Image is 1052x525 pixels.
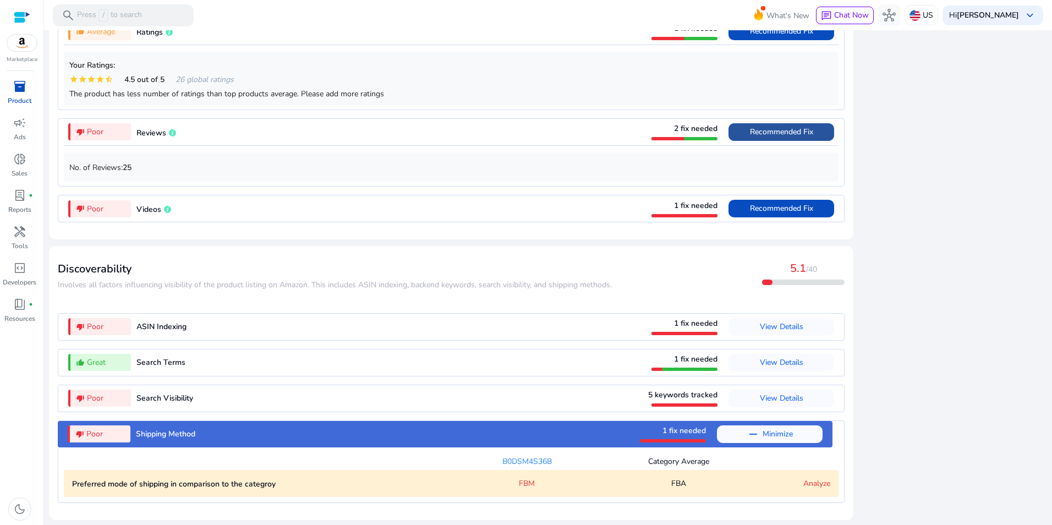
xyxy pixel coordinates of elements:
[76,322,85,331] mat-icon: thumb_down_alt
[13,152,26,166] span: donut_small
[76,204,85,213] mat-icon: thumb_down_alt
[75,430,84,439] mat-icon: thumb_down_alt
[176,74,234,85] span: 26 global ratings
[136,429,195,439] span: Shipping Method
[821,10,832,21] span: chat
[13,298,26,311] span: book_4
[58,262,612,276] h3: Discoverability
[69,88,833,100] div: The product has less number of ratings than top products average. Please add more ratings
[136,204,161,215] span: Videos
[62,9,75,22] span: search
[72,478,451,490] p: Preferred mode of shipping in comparison to the categroy
[69,162,833,173] p: No. of Reviews:
[76,358,85,367] mat-icon: thumb_up_alt
[747,428,760,441] mat-icon: remove
[728,390,834,407] button: View Details
[790,261,806,276] span: 5.1
[123,162,131,173] b: 25
[136,321,187,332] span: ASIN Indexing
[674,200,717,211] span: 1 fix needed
[519,478,535,489] span: FBM
[674,123,717,134] span: 2 fix needed
[603,456,755,467] div: Category Average
[7,56,37,64] p: Marketplace
[728,23,834,40] button: Recommended Fix
[883,9,896,22] span: hub
[14,132,26,142] p: Ads
[8,96,31,106] p: Product
[13,502,26,516] span: dark_mode
[87,357,106,368] span: Great
[957,10,1019,20] b: [PERSON_NAME]
[87,126,103,138] span: Poor
[13,116,26,129] span: campaign
[816,7,874,24] button: chatChat Now
[98,9,108,21] span: /
[13,225,26,238] span: handyman
[124,74,165,85] span: 4.5 out of 5
[12,241,28,251] p: Tools
[13,80,26,93] span: inventory_2
[674,318,717,329] span: 1 fix needed
[766,6,809,25] span: What's New
[648,390,717,400] span: 5 keywords tracked
[674,354,717,364] span: 1 fix needed
[750,203,813,214] span: Recommended Fix
[29,302,33,307] span: fiber_manual_record
[662,425,706,436] span: 1 fix needed
[671,478,686,489] span: FBA
[803,478,830,489] a: Analyze
[76,128,85,136] mat-icon: thumb_down_alt
[834,10,869,20] span: Chat Now
[728,200,834,217] button: Recommended Fix
[451,456,603,467] div: B0DSM4S36B
[69,75,78,84] mat-icon: star
[750,127,813,137] span: Recommended Fix
[923,6,933,25] p: US
[1023,9,1037,22] span: keyboard_arrow_down
[674,23,717,34] span: 1 fix needed
[7,35,37,51] img: amazon.svg
[13,261,26,275] span: code_blocks
[806,264,817,275] span: /40
[4,314,35,324] p: Resources
[76,394,85,403] mat-icon: thumb_down_alt
[728,318,834,336] button: View Details
[96,75,105,84] mat-icon: star
[3,277,36,287] p: Developers
[87,321,103,332] span: Poor
[77,9,142,21] p: Press to search
[136,357,185,368] span: Search Terms
[136,128,166,138] span: Reviews
[78,75,87,84] mat-icon: star
[29,193,33,198] span: fiber_manual_record
[87,75,96,84] mat-icon: star
[763,425,793,443] span: Minimize
[949,12,1019,19] p: Hi
[87,392,103,404] span: Poor
[878,4,900,26] button: hub
[13,189,26,202] span: lab_profile
[136,393,193,403] span: Search Visibility
[909,10,920,21] img: us.svg
[760,321,803,332] span: View Details
[760,357,803,368] span: View Details
[86,428,103,440] span: Poor
[58,280,612,290] span: ​​Involves all factors influencing visibility of the product listing on Amazon. This includes ASI...
[8,205,31,215] p: Reports
[12,168,28,178] p: Sales
[728,354,834,371] button: View Details
[760,393,803,403] span: View Details
[717,425,823,443] button: Minimize
[87,203,103,215] span: Poor
[69,61,833,70] h5: Your Ratings:
[105,75,113,84] mat-icon: star_half
[728,123,834,141] button: Recommended Fix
